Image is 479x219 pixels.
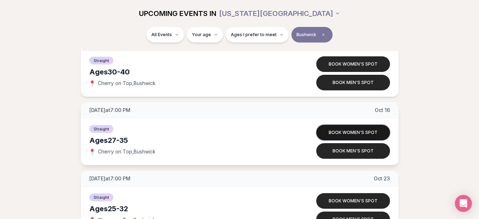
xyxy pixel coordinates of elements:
[455,195,472,212] div: Open Intercom Messenger
[89,135,289,145] div: Ages 27-35
[89,175,130,182] span: [DATE] at 7:00 PM
[296,32,316,38] span: Bushwick
[151,32,172,38] span: All Events
[89,57,113,64] span: Straight
[316,143,390,159] button: Book men's spot
[98,148,156,155] span: Cherry on Top , Bushwick
[89,125,113,133] span: Straight
[89,67,289,77] div: Ages 30-40
[316,125,390,140] button: Book women's spot
[89,204,289,214] div: Ages 25-32
[319,30,328,39] span: Clear borough filter
[187,27,223,43] button: Your age
[89,193,113,201] span: Straight
[192,32,211,38] span: Your age
[89,107,130,114] span: [DATE] at 7:00 PM
[146,27,184,43] button: All Events
[219,6,340,21] button: [US_STATE][GEOGRAPHIC_DATA]
[89,80,95,86] span: 📍
[316,75,390,90] button: Book men's spot
[98,80,156,87] span: Cherry on Top , Bushwick
[231,32,277,38] span: Ages I prefer to meet
[374,175,390,182] span: Oct 23
[226,27,289,43] button: Ages I prefer to meet
[89,149,95,155] span: 📍
[291,27,333,43] button: BushwickClear borough filter
[375,107,390,114] span: Oct 16
[316,56,390,72] button: Book women's spot
[316,193,390,209] button: Book women's spot
[139,9,216,18] span: UPCOMING EVENTS IN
